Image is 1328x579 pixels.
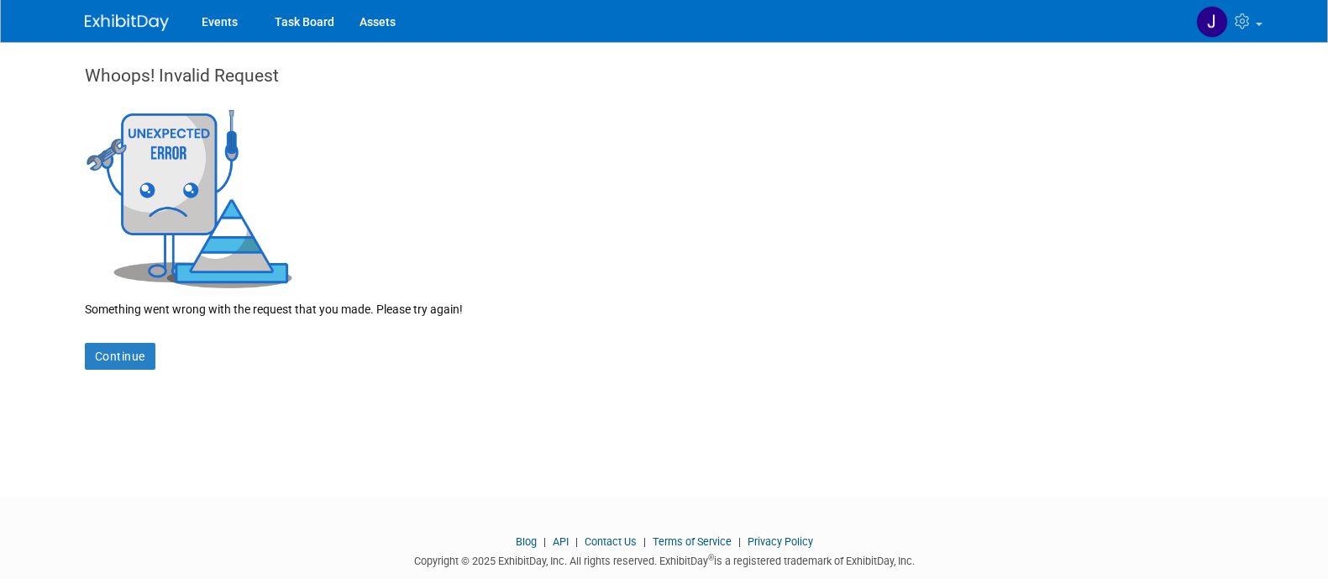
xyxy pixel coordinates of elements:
sup: ® [708,553,714,562]
span: | [734,535,745,548]
span: | [571,535,582,548]
a: Blog [516,535,537,548]
a: Continue [85,343,155,370]
a: Terms of Service [653,535,732,548]
a: Contact Us [585,535,637,548]
img: ExhibitDay [85,14,169,31]
a: API [553,535,569,548]
div: Whoops! Invalid Request [85,63,1244,105]
a: Privacy Policy [748,535,813,548]
img: Invalid Request [85,105,295,288]
div: Something went wrong with the request that you made. Please try again! [85,288,1244,318]
img: Joey Egbert [1196,6,1228,38]
span: | [639,535,650,548]
span: | [539,535,550,548]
